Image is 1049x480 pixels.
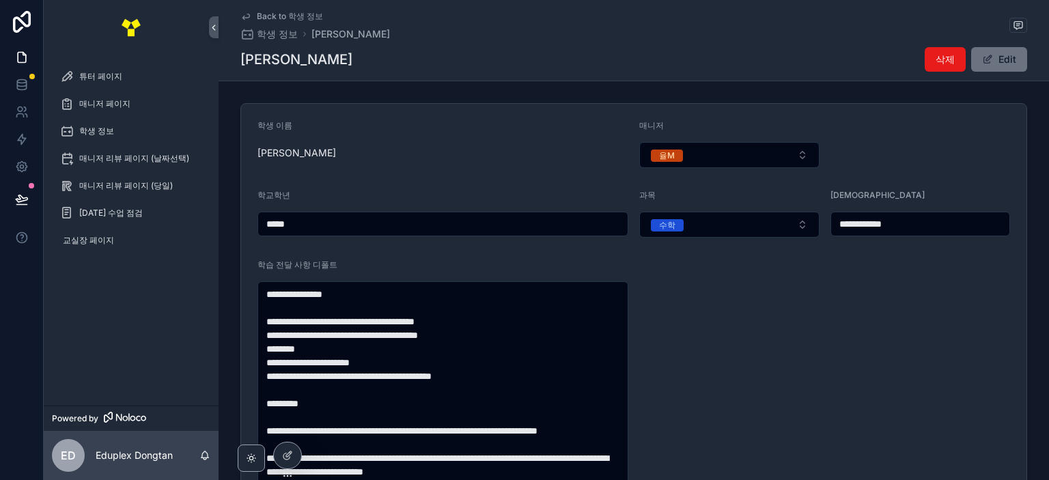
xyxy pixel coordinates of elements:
span: 교실장 페이지 [63,235,114,246]
button: 삭제 [925,47,966,72]
span: Back to 학생 정보 [257,11,323,22]
a: 매니저 리뷰 페이지 (당일) [52,173,210,198]
a: 학생 정보 [52,119,210,143]
span: 매니저 리뷰 페이지 (날짜선택) [79,153,189,164]
span: ED [61,447,76,464]
a: 매니저 리뷰 페이지 (날짜선택) [52,146,210,171]
span: 학생 이름 [257,120,292,130]
a: 교실장 페이지 [52,228,210,253]
button: Select Button [639,142,820,168]
span: 학교학년 [257,190,290,200]
a: Back to 학생 정보 [240,11,323,22]
span: 매니저 [639,120,664,130]
span: 과목 [639,190,656,200]
button: Select Button [639,212,820,238]
span: [DEMOGRAPHIC_DATA] [830,190,925,200]
button: Edit [971,47,1027,72]
span: 매니저 페이지 [79,98,130,109]
div: 율M [659,150,675,162]
h1: [PERSON_NAME] [240,50,352,69]
span: 학습 전달 사항 디폴트 [257,259,337,270]
p: Eduplex Dongtan [96,449,173,462]
a: 학생 정보 [240,27,298,41]
span: 학생 정보 [257,27,298,41]
span: 매니저 리뷰 페이지 (당일) [79,180,173,191]
span: 학생 정보 [79,126,114,137]
span: 튜터 페이지 [79,71,122,82]
img: App logo [120,16,142,38]
a: Powered by [44,406,219,431]
div: 수학 [659,219,675,231]
span: [PERSON_NAME] [257,146,628,160]
a: [PERSON_NAME] [311,27,390,41]
div: scrollable content [44,55,219,270]
a: 매니저 페이지 [52,91,210,116]
span: Powered by [52,413,98,424]
span: 삭제 [936,53,955,66]
span: [DATE] 수업 점검 [79,208,143,218]
a: 튜터 페이지 [52,64,210,89]
a: [DATE] 수업 점검 [52,201,210,225]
